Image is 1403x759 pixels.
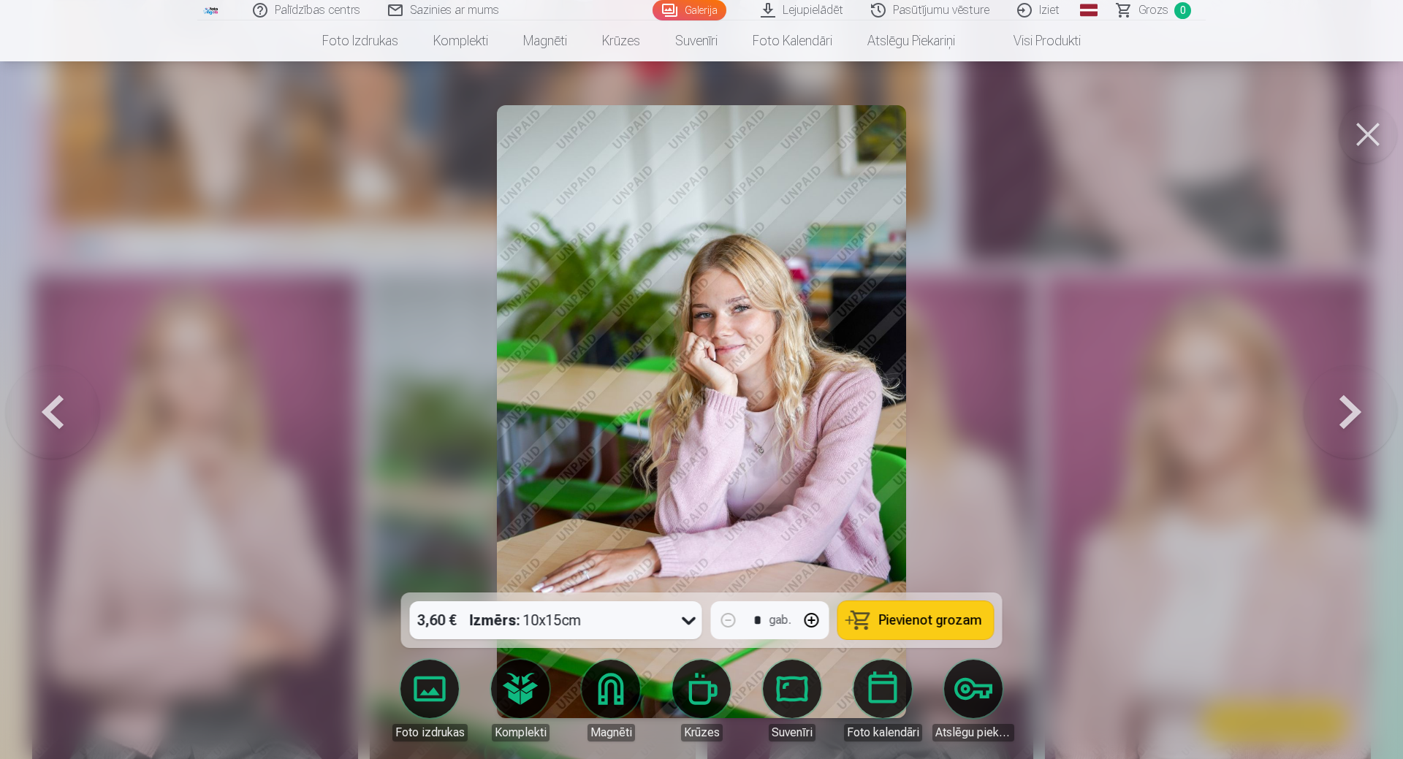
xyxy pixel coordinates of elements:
[203,6,219,15] img: /fa1
[681,724,723,741] div: Krūzes
[932,724,1014,741] div: Atslēgu piekariņi
[588,724,635,741] div: Magnēti
[973,20,1098,61] a: Visi produkti
[410,601,464,639] div: 3,60 €
[506,20,585,61] a: Magnēti
[658,20,735,61] a: Suvenīri
[492,724,550,741] div: Komplekti
[838,601,994,639] button: Pievienot grozam
[879,614,982,627] span: Pievienot grozam
[392,724,468,741] div: Foto izdrukas
[1138,1,1168,19] span: Grozs
[844,724,922,741] div: Foto kalendāri
[585,20,658,61] a: Krūzes
[850,20,973,61] a: Atslēgu piekariņi
[1174,2,1191,19] span: 0
[416,20,506,61] a: Komplekti
[769,611,791,629] div: gab.
[305,20,416,61] a: Foto izdrukas
[751,660,833,741] a: Suvenīri
[769,724,815,741] div: Suvenīri
[570,660,652,741] a: Magnēti
[470,610,520,630] strong: Izmērs :
[842,660,924,741] a: Foto kalendāri
[932,660,1014,741] a: Atslēgu piekariņi
[661,660,742,741] a: Krūzes
[479,660,561,741] a: Komplekti
[389,660,471,741] a: Foto izdrukas
[470,601,582,639] div: 10x15cm
[735,20,850,61] a: Foto kalendāri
